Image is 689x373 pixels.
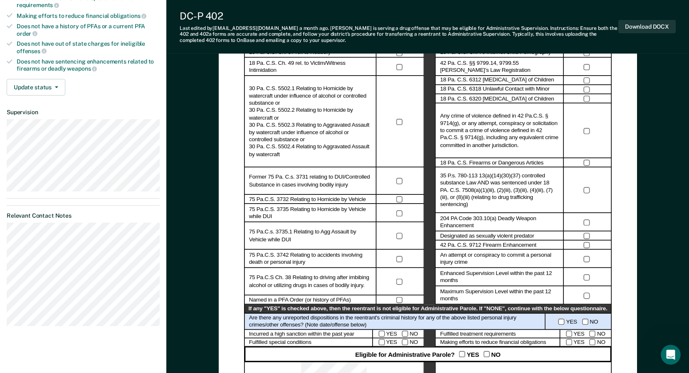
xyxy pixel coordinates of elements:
[7,212,160,219] dt: Relevant Contact Notes
[244,329,373,338] div: Incurred a high sanction within the past year
[440,86,549,93] label: 18 Pa. C.S. 6318 Unlawful Contact with Minor
[435,329,560,338] div: Fulfilled treatment requirements
[249,275,372,289] label: 75 Pa.C.S Ch. 38 Relating to driving after imbibing alcohol or utilizing drugs in cases of bodily...
[440,215,559,230] label: 204 PA Code 303.10(a) Deadly Weapon Enhancement
[249,196,366,204] label: 75 Pa.C.S. 3732 Relating to Homicide by Vehicle
[299,25,328,31] span: a month ago
[244,314,546,330] div: Are there any unreported dispositions in the reentrant's criminal history for any of the above li...
[244,338,373,347] div: Fulfilled special conditions
[440,172,559,209] label: 35 P.s. 780-113 13(a)(14)(30)(37) controlled substance Law AND was sentenced under 18 PA. C.S. 75...
[546,314,612,330] div: YES NO
[110,12,146,19] span: obligations
[440,252,559,266] label: An attempt or conspiracy to commit a personal injury crime
[249,59,372,74] label: 18 Pa. C.S. Ch. 49 rel. to Victim/Witness Intimidation
[67,65,97,72] span: weapons
[249,206,372,221] label: 75 Pa.C.S. 3735 Relating to Homicide by Vehicle while DUI
[17,48,47,54] span: offenses
[180,10,618,22] div: DC-P 402
[440,95,554,103] label: 18 Pa. C.S. 6320 [MEDICAL_DATA] of Children
[661,345,681,365] iframe: Intercom live chat
[373,338,424,347] div: YES NO
[17,23,160,37] div: Does not have a history of PFAs or a current PFA order
[17,40,160,54] div: Does not have out of state charges for ineligible
[249,252,372,266] label: 75 Pa.C.S. 3742 Relating to accidents involving death or personal injury
[440,59,559,74] label: 42 Pa. C.S. §§ 9799.14, 9799.55 [PERSON_NAME]’s Law Registration
[17,58,160,72] div: Does not have sentencing enhancements related to firearms or deadly
[440,233,534,240] label: Designated as sexually violent predator
[249,174,372,189] label: Former 75 Pa. C.s. 3731 relating to DUI/Controlled Substance in cases involving bodily injury
[17,2,59,8] span: requirements
[618,20,676,34] button: Download DOCX
[244,347,612,362] div: Eligible for Administrative Parole? YES NO
[249,49,331,57] label: 18 Pa. C.S. Ch. 37 rel. to Robbery
[244,305,612,314] div: If any "YES" is checked above, then the reentrant is not eligible for Administrative Parole. If "...
[440,270,559,285] label: Enhanced Supervision Level within the past 12 months
[560,338,612,347] div: YES NO
[17,12,160,20] div: Making efforts to reduce financial
[7,79,65,96] button: Update status
[440,242,536,249] label: 42 Pa. C.S. 9712 Firearm Enhancement
[440,77,554,84] label: 18 Pa. C.S. 6312 [MEDICAL_DATA] of Children
[435,338,560,347] div: Making efforts to reduce financial obligations
[249,229,372,243] label: 75 Pa.C.s. 3735.1 Relating to Agg Assault by Vehicle while DUI
[373,329,424,338] div: YES NO
[180,25,618,43] div: Last edited by [EMAIL_ADDRESS][DOMAIN_NAME] . [PERSON_NAME] is serving a drug offense that may be...
[7,109,160,116] dt: Supervision
[440,288,559,303] label: Maximum Supervision Level within the past 12 months
[560,329,612,338] div: YES NO
[440,113,559,149] label: Any crime of violence defined in 42 Pa.C.S. § 9714(g), or any attempt, conspiracy or solicitation...
[249,85,372,158] label: 30 Pa. C.S. 5502.1 Relating to Homicide by watercraft under influence of alcohol or controlled su...
[440,159,543,167] label: 18 Pa. C.S. Firearms or Dangerous Articles
[249,297,351,304] label: Named in a PFA Order (or history of PFAs)
[440,49,551,57] label: 18 Pa. C.S. Ch. 76 Internet Child Pornography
